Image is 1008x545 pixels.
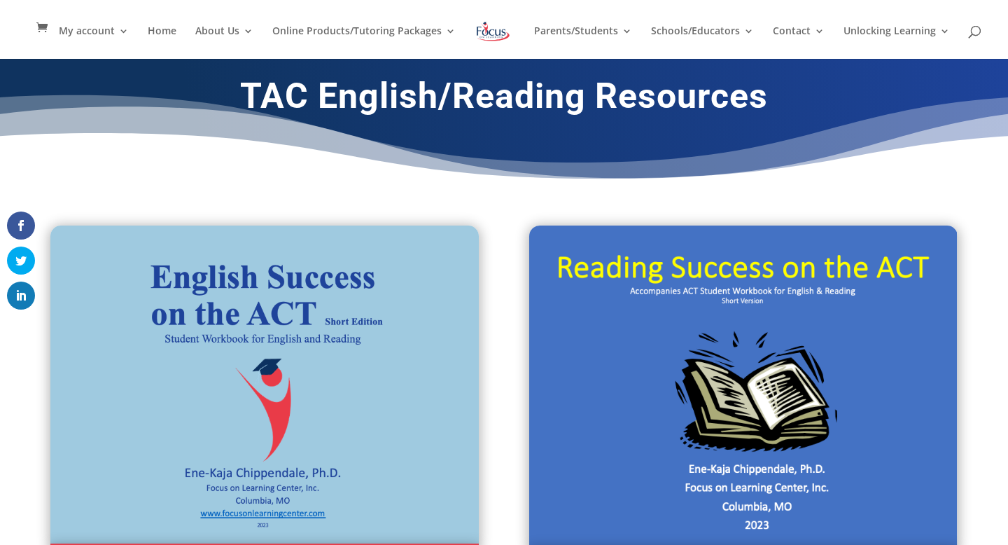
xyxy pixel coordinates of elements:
a: About Us [195,26,253,59]
img: Focus on Learning [475,19,511,44]
a: Unlocking Learning [843,26,950,59]
a: Contact [773,26,825,59]
a: Schools/Educators [651,26,754,59]
a: My account [59,26,129,59]
h1: TAC English/Reading Resources [126,75,882,124]
a: Home [148,26,176,59]
img: English Success on the ACT (2023) [50,226,479,544]
a: Parents/Students [534,26,632,59]
a: Online Products/Tutoring Packages [272,26,456,59]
